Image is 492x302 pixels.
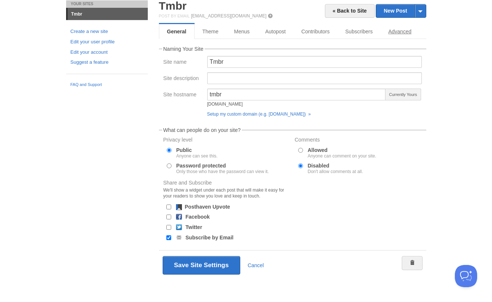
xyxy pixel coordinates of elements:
[186,214,210,219] label: Facebook
[308,163,363,174] label: Disabled
[162,127,242,133] legend: What can people do on your site?
[68,8,148,20] a: Tmbr
[338,24,381,39] a: Subscribers
[185,204,230,209] label: Posthaven Upvote
[455,265,477,287] iframe: Help Scout Beacon - Open
[66,0,148,8] li: Your Sites
[162,46,205,52] legend: Naming Your Site
[308,154,377,158] div: Anyone can comment on your site.
[71,82,143,88] a: FAQ and Support
[163,76,203,83] label: Site description
[176,154,218,158] div: Anyone can see this.
[207,102,386,106] div: [DOMAIN_NAME]
[376,4,426,17] a: New Post
[257,24,293,39] a: Autopost
[195,24,227,39] a: Theme
[207,112,311,117] a: Setup my custom domain (e.g. [DOMAIN_NAME]) »
[176,224,182,230] img: twitter.png
[308,147,377,158] label: Allowed
[163,256,240,275] button: Save Site Settings
[71,59,143,66] a: Suggest a feature
[71,28,143,36] a: Create a new site
[186,235,234,240] label: Subscribe by Email
[71,38,143,46] a: Edit your user profile
[294,24,338,39] a: Contributors
[295,137,422,144] label: Comments
[163,137,290,144] label: Privacy level
[163,180,290,201] label: Share and Subscribe
[163,187,290,199] div: We'll show a widget under each post that will make it easy for your readers to show you love and ...
[191,13,266,19] a: [EMAIL_ADDRESS][DOMAIN_NAME]
[176,214,182,220] img: facebook.png
[308,169,363,174] div: Don't allow comments at all.
[226,24,257,39] a: Menus
[381,24,419,39] a: Advanced
[159,14,190,18] span: Post by Email
[163,92,203,99] label: Site hostname
[176,163,269,174] label: Password protected
[176,147,218,158] label: Public
[71,49,143,56] a: Edit your account
[248,262,264,268] a: Cancel
[186,225,202,230] label: Twitter
[385,89,421,100] span: Currently Yours
[325,4,375,18] a: « Back to Site
[159,24,195,39] a: General
[176,169,269,174] div: Only those who have the password can view it.
[163,59,203,66] label: Site name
